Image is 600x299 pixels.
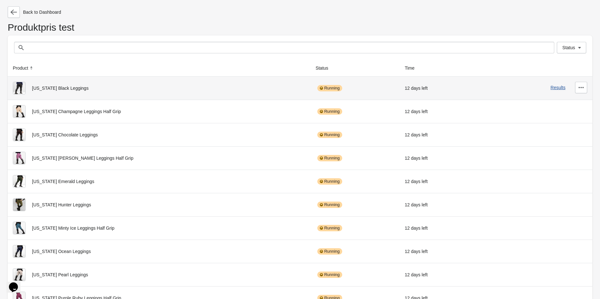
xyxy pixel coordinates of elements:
div: Running [317,85,342,91]
div: Running [317,225,342,231]
iframe: chat widget [6,273,27,293]
div: 12 days left [405,82,471,95]
div: 12 days left [405,175,471,188]
div: Back to Dashboard [8,6,592,18]
div: Running [317,132,342,138]
div: [US_STATE] Emerald Leggings [13,175,305,188]
div: Running [317,108,342,115]
button: Product [10,62,37,74]
div: 12 days left [405,268,471,281]
div: [US_STATE] [PERSON_NAME] Leggings Half Grip [13,152,305,165]
button: Status [313,62,337,74]
div: [US_STATE] Black Leggings [13,82,305,95]
div: [US_STATE] Ocean Leggings [13,245,305,258]
div: 12 days left [405,152,471,165]
div: Running [317,178,342,185]
div: 12 days left [405,222,471,234]
div: Running [317,248,342,255]
div: 12 days left [405,245,471,258]
button: Status [557,42,586,53]
div: 12 days left [405,198,471,211]
span: Status [562,45,575,50]
div: Running [317,155,342,161]
div: [US_STATE] Minty Ice Leggings Half Grip [13,222,305,234]
div: [US_STATE] Pearl Leggings [13,268,305,281]
div: [US_STATE] Hunter Leggings [13,198,305,211]
div: 12 days left [405,105,471,118]
button: Results [550,85,565,90]
h1: Produktpris test [8,24,592,35]
div: [US_STATE] Chocolate Leggings [13,128,305,141]
div: Running [317,272,342,278]
div: Running [317,202,342,208]
div: [US_STATE] Champagne Leggings Half Grip [13,105,305,118]
div: 12 days left [405,128,471,141]
button: Time [402,62,423,74]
